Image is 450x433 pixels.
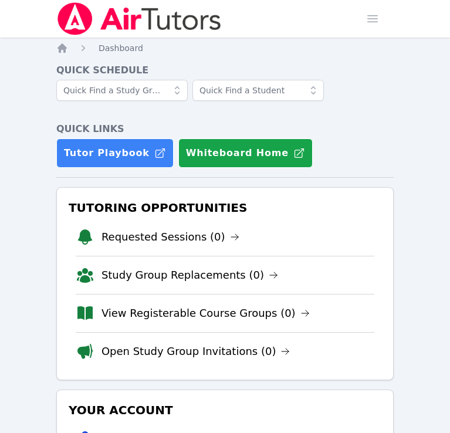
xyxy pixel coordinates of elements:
[178,138,313,168] button: Whiteboard Home
[56,138,174,168] a: Tutor Playbook
[66,197,384,218] h3: Tutoring Opportunities
[56,42,394,54] nav: Breadcrumb
[56,2,222,35] img: Air Tutors
[101,229,239,245] a: Requested Sessions (0)
[99,42,143,54] a: Dashboard
[66,400,384,421] h3: Your Account
[56,80,188,101] input: Quick Find a Study Group
[56,63,394,77] h4: Quick Schedule
[56,122,394,136] h4: Quick Links
[192,80,324,101] input: Quick Find a Student
[99,43,143,53] span: Dashboard
[101,305,310,322] a: View Registerable Course Groups (0)
[101,343,290,360] a: Open Study Group Invitations (0)
[101,267,278,283] a: Study Group Replacements (0)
